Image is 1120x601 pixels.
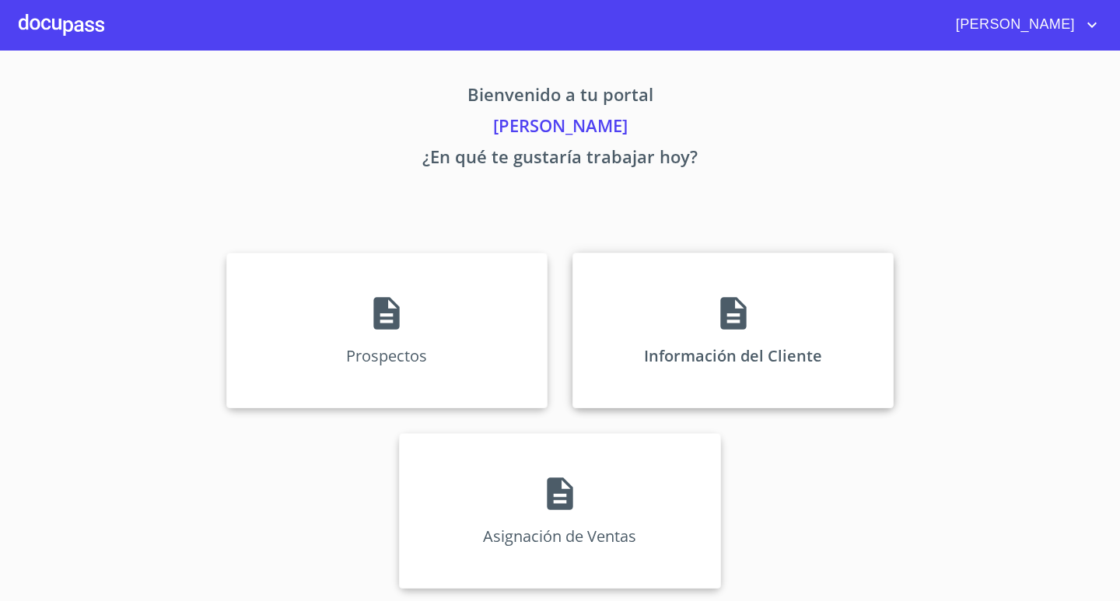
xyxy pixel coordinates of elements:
p: Bienvenido a tu portal [81,82,1039,113]
p: Prospectos [346,345,427,366]
p: ¿En qué te gustaría trabajar hoy? [81,144,1039,175]
span: [PERSON_NAME] [944,12,1083,37]
p: [PERSON_NAME] [81,113,1039,144]
p: Asignación de Ventas [483,526,636,547]
p: Información del Cliente [644,345,822,366]
button: account of current user [944,12,1101,37]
